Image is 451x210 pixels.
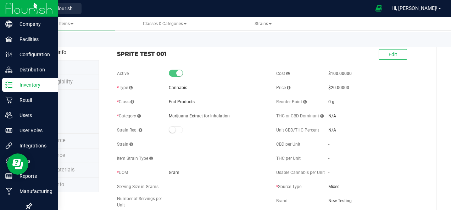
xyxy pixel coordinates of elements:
span: N/A [328,128,336,133]
span: Brand [276,198,288,203]
span: Serving Size in Grams [117,184,158,189]
inline-svg: Inventory [5,81,12,88]
span: UOM [117,170,128,175]
span: THC per Unit [276,156,301,161]
span: Items [59,21,73,26]
span: Strain Req. [117,128,142,133]
span: $20.00000 [328,85,349,90]
span: Price [276,85,290,90]
span: Item Strain Type [117,156,153,161]
span: Unit CBD/THC Percent [276,128,319,133]
p: Configuration [12,50,55,59]
span: Hi, [PERSON_NAME]! [391,5,438,11]
inline-svg: Integrations [5,142,12,149]
span: - [328,156,329,161]
span: Number of Servings per Unit [117,196,162,208]
inline-svg: Configuration [5,51,12,58]
p: Users [12,111,55,119]
span: Category [117,113,141,118]
inline-svg: Retail [5,97,12,104]
span: SPRITE TEST 001 [117,49,266,58]
inline-svg: Manufacturing [5,188,12,195]
inline-svg: Company [5,21,12,28]
span: Gram [169,170,179,175]
inline-svg: Users [5,112,12,119]
p: Tags [12,157,55,165]
span: Active [117,71,129,76]
span: THC or CBD Dominant [276,113,324,118]
p: Facilities [12,35,55,43]
span: Cannabis [169,85,187,90]
span: Reorder Point [276,99,307,104]
inline-svg: Reports [5,173,12,180]
span: Classes & Categories [143,21,186,26]
inline-svg: Facilities [5,36,12,43]
span: New Testing [328,198,425,204]
p: Inventory [12,81,55,89]
inline-svg: Tags [5,157,12,164]
span: Strains [255,21,272,26]
iframe: Resource center [7,153,28,175]
span: - [328,142,329,147]
p: Retail [12,96,55,104]
span: CBD per Unit [276,142,300,147]
p: Distribution [12,65,55,74]
p: Manufacturing [12,187,55,196]
span: Mixed [328,183,425,190]
span: Strain [117,142,133,147]
inline-svg: User Roles [5,127,12,134]
span: - [328,170,329,175]
span: Source Type [276,184,301,189]
span: $100.00000 [328,71,352,76]
span: 0 g [328,99,334,104]
button: Edit [379,49,407,60]
span: End Products [169,99,195,104]
span: Type [117,85,133,90]
p: User Roles [12,126,55,135]
span: N/A [328,113,336,118]
span: Class [117,99,134,104]
span: Open Ecommerce Menu [371,1,387,15]
p: Reports [12,172,55,180]
inline-svg: Distribution [5,66,12,73]
span: Usable Cannabis per Unit [276,170,325,175]
p: Company [12,20,55,28]
span: Marijuana Extract for Inhalation [169,113,230,118]
p: Integrations [12,141,55,150]
span: Cost [276,71,290,76]
span: Edit [389,52,397,57]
